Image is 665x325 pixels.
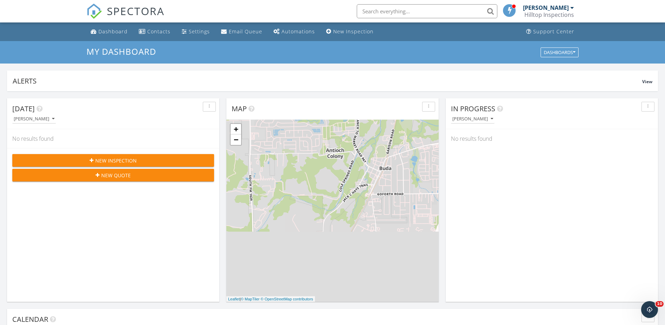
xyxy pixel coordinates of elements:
[7,129,219,148] div: No results found
[12,104,35,113] span: [DATE]
[226,296,315,302] div: |
[12,154,214,167] button: New Inspection
[229,28,262,35] div: Email Queue
[12,314,48,324] span: Calendar
[88,25,130,38] a: Dashboard
[533,28,574,35] div: Support Center
[656,301,664,307] span: 10
[323,25,376,38] a: New Inspection
[541,47,579,57] button: Dashboards
[357,4,497,18] input: Search everything...
[282,28,315,35] div: Automations
[231,134,241,145] a: Zoom out
[147,28,170,35] div: Contacts
[86,4,102,19] img: The Best Home Inspection Software - Spectora
[231,124,241,134] a: Zoom in
[451,104,495,113] span: In Progress
[179,25,213,38] a: Settings
[12,114,56,124] button: [PERSON_NAME]
[101,172,131,179] span: New Quote
[98,28,128,35] div: Dashboard
[86,9,164,24] a: SPECTORA
[271,25,318,38] a: Automations (Basic)
[232,104,247,113] span: Map
[12,169,214,181] button: New Quote
[95,157,137,164] span: New Inspection
[261,297,313,301] a: © OpenStreetMap contributors
[641,301,658,318] iframe: Intercom live chat
[218,25,265,38] a: Email Queue
[523,25,577,38] a: Support Center
[446,129,658,148] div: No results found
[107,4,164,18] span: SPECTORA
[523,4,569,11] div: [PERSON_NAME]
[13,76,642,86] div: Alerts
[451,114,495,124] button: [PERSON_NAME]
[189,28,210,35] div: Settings
[333,28,374,35] div: New Inspection
[86,46,156,57] span: My Dashboard
[241,297,260,301] a: © MapTiler
[642,79,652,85] span: View
[544,50,575,55] div: Dashboards
[14,117,54,121] div: [PERSON_NAME]
[136,25,173,38] a: Contacts
[452,117,493,121] div: [PERSON_NAME]
[524,11,574,18] div: Hilltop Inspections
[228,297,240,301] a: Leaflet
